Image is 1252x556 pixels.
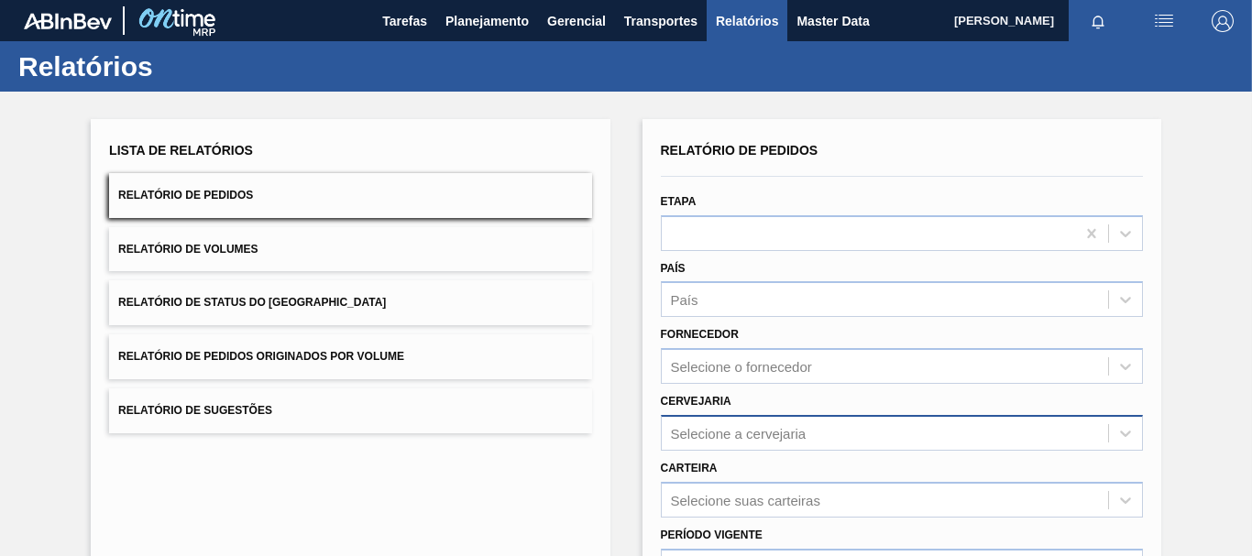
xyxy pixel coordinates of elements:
[796,10,869,32] span: Master Data
[1212,10,1234,32] img: Logout
[661,262,686,275] label: País
[118,404,272,417] span: Relatório de Sugestões
[671,359,812,375] div: Selecione o fornecedor
[1153,10,1175,32] img: userActions
[118,189,253,202] span: Relatório de Pedidos
[661,143,818,158] span: Relatório de Pedidos
[24,13,112,29] img: TNhmsLtSVTkK8tSr43FrP2fwEKptu5GPRR3wAAAABJRU5ErkJggg==
[661,328,739,341] label: Fornecedor
[445,10,529,32] span: Planejamento
[118,296,386,309] span: Relatório de Status do [GEOGRAPHIC_DATA]
[118,350,404,363] span: Relatório de Pedidos Originados por Volume
[661,395,731,408] label: Cervejaria
[661,529,763,541] label: Período Vigente
[109,280,591,325] button: Relatório de Status do [GEOGRAPHIC_DATA]
[109,388,591,433] button: Relatório de Sugestões
[1069,8,1127,34] button: Notificações
[18,56,344,77] h1: Relatórios
[671,292,698,308] div: País
[661,195,697,208] label: Etapa
[671,492,820,507] div: Selecione suas carteiras
[671,425,807,441] div: Selecione a cervejaria
[109,173,591,218] button: Relatório de Pedidos
[661,462,718,474] label: Carteira
[382,10,427,32] span: Tarefas
[547,10,606,32] span: Gerencial
[716,10,778,32] span: Relatórios
[109,334,591,379] button: Relatório de Pedidos Originados por Volume
[118,243,258,256] span: Relatório de Volumes
[109,227,591,272] button: Relatório de Volumes
[624,10,697,32] span: Transportes
[109,143,253,158] span: Lista de Relatórios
